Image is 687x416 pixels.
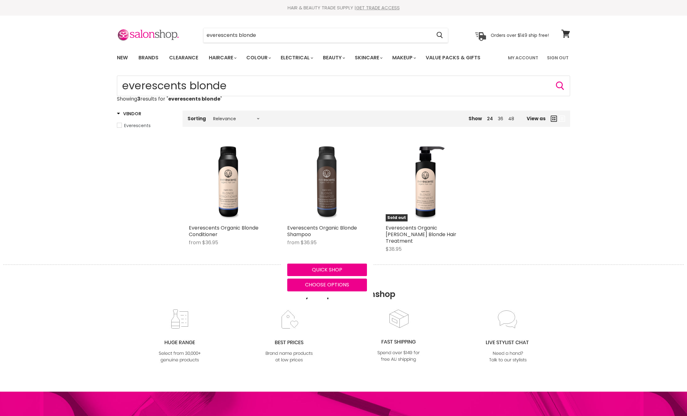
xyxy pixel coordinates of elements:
[203,28,431,42] input: Search
[386,245,402,253] span: $38.95
[189,142,268,221] img: Everescents Organic Blonde Conditioner
[287,264,367,276] button: Quick shop
[117,111,141,117] h3: Vendor
[287,279,367,291] button: Choose options
[491,32,549,38] p: Orders over $149 ship free!
[117,76,570,96] form: Product
[388,51,420,64] a: Makeup
[527,116,546,121] span: View as
[264,309,314,364] img: prices.jpg
[137,95,140,102] strong: 3
[117,96,570,102] p: Showing results for " "
[373,309,424,363] img: fast.jpg
[386,142,465,221] a: Everescents Organic Berry Blonde Hair TreatmentSold out
[134,51,163,64] a: Brands
[112,51,133,64] a: New
[203,28,448,43] form: Product
[287,142,367,221] img: Everescents Organic Blonde Shampoo
[498,116,503,122] a: 36
[164,51,203,64] a: Clearance
[350,51,386,64] a: Skincare
[287,224,357,238] a: Everescents Organic Blonde Shampoo
[301,239,317,246] span: $36.95
[124,122,151,129] span: Everescents
[487,116,493,122] a: 24
[483,309,533,364] img: chat_c0a1c8f7-3133-4fc6-855f-7264552747f6.jpg
[421,51,485,64] a: Value Packs & Gifts
[154,309,205,364] img: range2_8cf790d4-220e-469f-917d-a18fed3854b6.jpg
[117,76,570,96] input: Search
[202,239,218,246] span: $36.95
[189,224,258,238] a: Everescents Organic Blonde Conditioner
[555,81,565,91] button: Search
[386,142,465,221] img: Everescents Organic Berry Blonde Hair Treatment
[117,122,175,129] a: Everescents
[189,239,201,246] span: from
[504,51,542,64] a: My Account
[386,224,456,245] a: Everescents Organic [PERSON_NAME] Blonde Hair Treatment
[386,214,408,221] span: Sold out
[204,51,240,64] a: Haircare
[469,115,482,122] span: Show
[431,28,448,42] button: Search
[109,5,578,11] div: HAIR & BEAUTY TRADE SUPPLY |
[305,281,349,288] span: Choose options
[508,116,514,122] a: 48
[356,4,400,11] a: GET TRADE ACCESS
[287,239,299,246] span: from
[188,116,206,121] label: Sorting
[109,49,578,67] nav: Main
[3,265,684,309] h2: Why shop with Salonshop
[112,49,495,67] ul: Main menu
[168,95,220,102] strong: everescents blonde
[543,51,572,64] a: Sign Out
[242,51,275,64] a: Colour
[276,51,317,64] a: Electrical
[318,51,349,64] a: Beauty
